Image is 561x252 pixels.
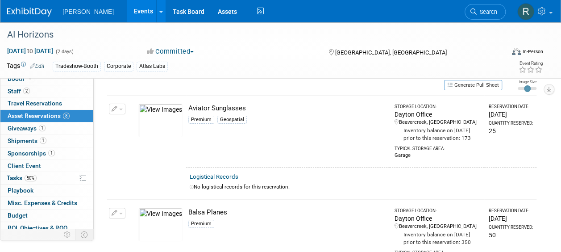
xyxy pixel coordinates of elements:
[522,48,543,55] div: In-Person
[104,62,133,71] div: Corporate
[190,183,533,191] div: No logistical records for this reservation.
[0,122,93,134] a: Giveaways1
[394,208,481,214] div: Storage Location:
[8,100,62,107] span: Travel Reservations
[55,49,74,55] span: (2 days)
[39,125,46,131] span: 1
[8,112,70,119] span: Asset Reservations
[26,47,34,55] span: to
[0,185,93,197] a: Playbook
[394,214,481,223] div: Dayton Office
[190,173,238,180] a: Logistical Records
[8,224,67,231] span: ROI, Objectives & ROO
[0,110,93,122] a: Asset Reservations8
[4,27,497,43] div: AI Horizons
[489,208,533,214] div: Reservation Date:
[465,46,543,60] div: Event Format
[8,137,46,144] span: Shipments
[25,175,37,181] span: 50%
[335,49,447,56] span: [GEOGRAPHIC_DATA], [GEOGRAPHIC_DATA]
[8,162,41,169] span: Client Event
[0,160,93,172] a: Client Event
[188,104,386,113] div: Aviator Sunglasses
[8,75,35,82] span: Booth
[188,116,214,124] div: Premium
[489,120,533,126] div: Quantity Reserved:
[489,126,533,135] div: 25
[188,208,386,217] div: Balsa Planes
[0,172,93,184] a: Tasks50%
[0,147,93,160] a: Sponsorships1
[75,229,94,240] td: Toggle Event Tabs
[7,47,54,55] span: [DATE] [DATE]
[23,88,30,94] span: 2
[0,222,93,234] a: ROI, Objectives & ROO
[465,4,506,20] a: Search
[53,62,101,71] div: Tradeshow-Booth
[8,125,46,132] span: Giveaways
[519,61,543,66] div: Event Rating
[7,8,52,17] img: ExhibitDay
[477,8,497,15] span: Search
[489,104,533,110] div: Reservation Date:
[188,220,214,228] div: Premium
[394,119,481,126] div: Beavercreek, [GEOGRAPHIC_DATA]
[7,174,37,181] span: Tasks
[0,197,93,209] a: Misc. Expenses & Credits
[138,104,183,137] img: View Images
[60,229,75,240] td: Personalize Event Tab Strip
[512,48,521,55] img: Format-Inperson.png
[444,80,502,90] button: Generate Pull Sheet
[144,47,197,56] button: Committed
[138,208,183,241] img: View Images
[489,110,533,119] div: [DATE]
[0,210,93,222] a: Budget
[137,62,168,71] div: Atlas Labs
[489,224,533,231] div: Quantity Reserved:
[489,231,533,239] div: 50
[8,212,28,219] span: Budget
[394,126,481,142] div: Inventory balance on [DATE] prior to this reservation: 173
[48,150,55,156] span: 1
[8,199,77,206] span: Misc. Expenses & Credits
[394,104,481,110] div: Storage Location:
[0,97,93,109] a: Travel Reservations
[63,113,70,119] span: 8
[217,116,247,124] div: Geospatial
[394,152,481,159] div: Garage
[394,230,481,246] div: Inventory balance on [DATE] prior to this reservation: 350
[489,214,533,223] div: [DATE]
[7,61,45,71] td: Tags
[518,79,536,84] div: Image Size
[394,110,481,119] div: Dayton Office
[8,88,30,95] span: Staff
[0,85,93,97] a: Staff2
[0,135,93,147] a: Shipments1
[517,3,534,20] img: Rebecca Deis
[394,142,481,152] div: Typical Storage Area:
[8,150,55,157] span: Sponsorships
[40,137,46,144] span: 1
[30,63,45,69] a: Edit
[8,187,33,194] span: Playbook
[62,8,114,15] span: [PERSON_NAME]
[394,223,481,230] div: Beavercreek, [GEOGRAPHIC_DATA]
